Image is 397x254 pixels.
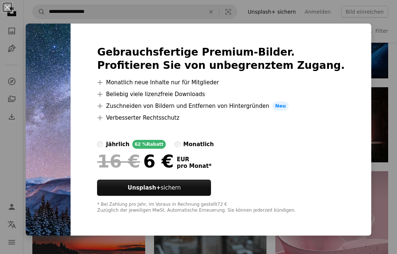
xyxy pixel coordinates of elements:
li: Verbesserter Rechtsschutz [97,113,345,122]
div: 62 % Rabatt [132,140,165,149]
li: Beliebig viele lizenzfreie Downloads [97,90,345,99]
div: jährlich [106,140,129,149]
div: monatlich [183,140,214,149]
span: Neu [272,102,289,110]
input: jährlich62 %Rabatt [97,141,103,147]
li: Monatlich neue Inhalte nur für Mitglieder [97,78,345,87]
button: Unsplash+sichern [97,180,211,196]
span: EUR [177,156,212,163]
input: monatlich [175,141,180,147]
div: 6 € [97,152,174,171]
span: 16 € [97,152,140,171]
div: * Bei Zahlung pro Jahr, im Voraus in Rechnung gestellt 72 € Zuzüglich der jeweiligen MwSt. Automa... [97,202,345,214]
span: pro Monat * [177,163,212,169]
h2: Gebrauchsfertige Premium-Bilder. Profitieren Sie von unbegrenztem Zugang. [97,46,345,72]
strong: Unsplash+ [128,184,161,191]
img: premium_photo-1661277679965-9db1104e890f [26,24,71,236]
li: Zuschneiden von Bildern und Entfernen von Hintergründen [97,102,345,110]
